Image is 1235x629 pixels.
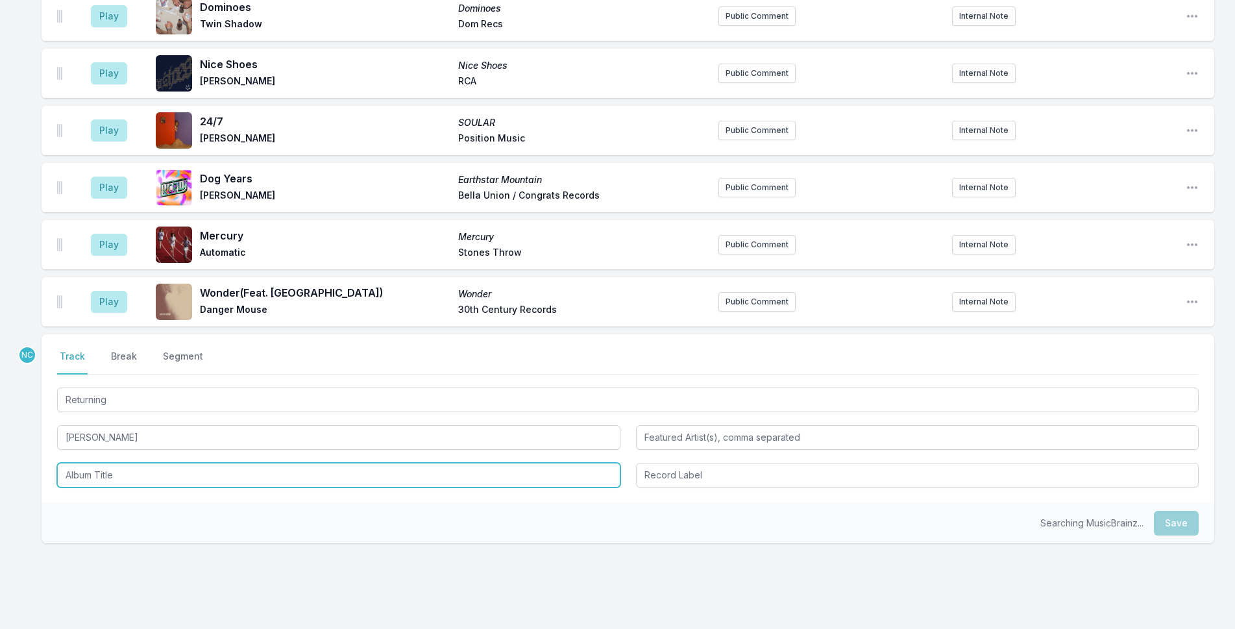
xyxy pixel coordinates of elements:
img: Drag Handle [57,238,62,251]
img: Earthstar Mountain [156,169,192,206]
button: Save [1154,511,1199,536]
img: Drag Handle [57,10,62,23]
button: Public Comment [718,235,796,254]
input: Featured Artist(s), comma separated [636,425,1199,450]
button: Internal Note [952,6,1016,26]
button: Play [91,291,127,313]
span: [PERSON_NAME] [200,132,450,147]
button: Open playlist item options [1186,67,1199,80]
span: 30th Century Records [458,303,709,319]
button: Open playlist item options [1186,181,1199,194]
span: Wonder [458,288,709,301]
span: Dominoes [458,2,709,15]
img: Wonder [156,284,192,320]
button: Public Comment [718,6,796,26]
button: Play [91,119,127,142]
span: Dog Years [200,171,450,186]
span: Nice Shoes [200,56,450,72]
button: Play [91,177,127,199]
button: Internal Note [952,292,1016,312]
button: Play [91,62,127,84]
span: Nice Shoes [458,59,709,72]
input: Track Title [57,388,1199,412]
span: Dom Recs [458,18,709,33]
button: Segment [160,350,206,375]
img: Nice Shoes [156,55,192,92]
img: Drag Handle [57,295,62,308]
span: Stones Throw [458,246,709,262]
span: SOULAR [458,116,709,129]
span: [PERSON_NAME] [200,189,450,204]
img: Drag Handle [57,67,62,80]
span: Mercury [200,228,450,243]
button: Public Comment [718,292,796,312]
button: Open playlist item options [1186,295,1199,308]
input: Record Label [636,463,1199,487]
p: Searching MusicBrainz... [1040,517,1143,530]
span: Wonder (Feat. [GEOGRAPHIC_DATA]) [200,285,450,301]
button: Public Comment [718,121,796,140]
button: Public Comment [718,64,796,83]
button: Open playlist item options [1186,10,1199,23]
input: Artist [57,425,620,450]
span: Position Music [458,132,709,147]
span: [PERSON_NAME] [200,75,450,90]
img: Mercury [156,227,192,263]
img: Drag Handle [57,181,62,194]
button: Internal Note [952,121,1016,140]
span: Earthstar Mountain [458,173,709,186]
button: Internal Note [952,64,1016,83]
span: Bella Union / Congrats Records [458,189,709,204]
p: Novena Carmel [18,346,36,364]
span: RCA [458,75,709,90]
span: 24/7 [200,114,450,129]
img: Drag Handle [57,124,62,137]
img: SOULAR [156,112,192,149]
span: Mercury [458,230,709,243]
button: Break [108,350,140,375]
span: Danger Mouse [200,303,450,319]
span: Automatic [200,246,450,262]
input: Album Title [57,463,620,487]
button: Track [57,350,88,375]
button: Internal Note [952,235,1016,254]
button: Open playlist item options [1186,238,1199,251]
button: Internal Note [952,178,1016,197]
button: Public Comment [718,178,796,197]
button: Play [91,5,127,27]
span: Twin Shadow [200,18,450,33]
button: Open playlist item options [1186,124,1199,137]
button: Play [91,234,127,256]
